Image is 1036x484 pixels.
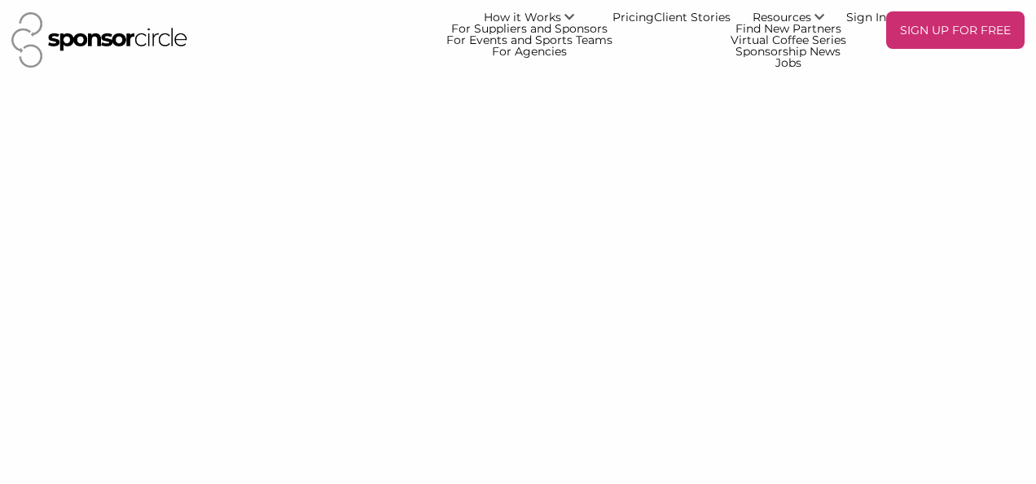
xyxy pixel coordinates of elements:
[11,12,187,68] img: Sponsor Circle Logo
[446,46,612,57] a: For Agencies
[893,18,1018,42] p: SIGN UP FOR FREE
[731,46,846,57] a: Sponsorship News
[654,11,731,23] a: Client Stories
[731,34,846,46] a: Virtual Coffee Series
[886,11,1025,68] a: SIGN UP FOR FREE
[446,34,612,46] a: For Events and Sports Teams
[731,57,846,68] a: Jobs
[753,10,811,24] span: Resources
[446,11,612,23] a: How it Works
[731,11,846,23] a: Resources
[846,11,886,23] a: Sign In
[446,23,612,34] a: For Suppliers and Sponsors
[731,23,846,34] a: Find New Partners
[484,10,561,24] span: How it Works
[612,11,654,23] a: Pricing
